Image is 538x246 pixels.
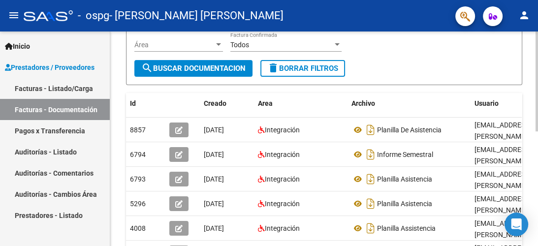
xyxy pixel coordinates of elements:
[141,64,246,73] span: Buscar Documentacion
[267,62,279,74] mat-icon: delete
[204,200,224,208] span: [DATE]
[130,99,136,107] span: Id
[8,9,20,21] mat-icon: menu
[141,62,153,74] mat-icon: search
[265,126,300,134] span: Integración
[134,41,214,49] span: Área
[204,99,226,107] span: Creado
[265,175,300,183] span: Integración
[204,175,224,183] span: [DATE]
[475,99,499,107] span: Usuario
[505,213,528,236] div: Open Intercom Messenger
[258,99,273,107] span: Area
[377,151,433,158] span: Informe Semestral
[265,224,300,232] span: Integración
[5,62,95,73] span: Prestadores / Proveedores
[351,99,375,107] span: Archivo
[130,200,146,208] span: 5296
[364,220,377,236] i: Descargar documento
[377,126,442,134] span: Planilla De Asistencia
[130,224,146,232] span: 4008
[377,175,432,183] span: Planilla Asistencia
[134,60,253,77] button: Buscar Documentacion
[377,200,432,208] span: Planilla Asistencia
[267,64,338,73] span: Borrar Filtros
[78,5,109,27] span: - ospg
[130,175,146,183] span: 6793
[230,41,249,49] span: Todos
[126,93,165,114] datatable-header-cell: Id
[200,93,254,114] datatable-header-cell: Creado
[204,224,224,232] span: [DATE]
[364,196,377,212] i: Descargar documento
[364,147,377,162] i: Descargar documento
[518,9,530,21] mat-icon: person
[364,122,377,138] i: Descargar documento
[377,224,436,232] span: Planilla Assistencia
[265,151,300,158] span: Integración
[130,151,146,158] span: 6794
[204,126,224,134] span: [DATE]
[348,93,471,114] datatable-header-cell: Archivo
[364,171,377,187] i: Descargar documento
[204,151,224,158] span: [DATE]
[109,5,284,27] span: - [PERSON_NAME] [PERSON_NAME]
[265,200,300,208] span: Integración
[130,126,146,134] span: 8857
[260,60,345,77] button: Borrar Filtros
[254,93,348,114] datatable-header-cell: Area
[5,41,30,52] span: Inicio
